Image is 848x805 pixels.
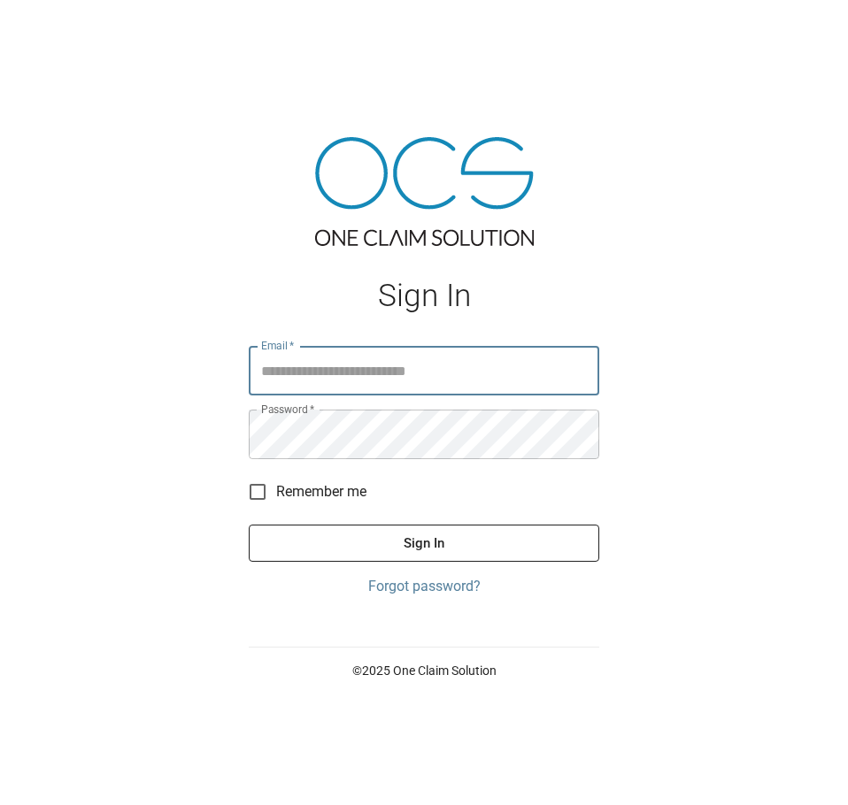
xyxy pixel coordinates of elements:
[261,338,295,353] label: Email
[249,576,599,597] a: Forgot password?
[261,402,314,417] label: Password
[315,137,534,246] img: ocs-logo-tra.png
[249,278,599,314] h1: Sign In
[249,525,599,562] button: Sign In
[276,481,366,502] span: Remember me
[21,11,92,46] img: ocs-logo-white-transparent.png
[249,662,599,679] p: © 2025 One Claim Solution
